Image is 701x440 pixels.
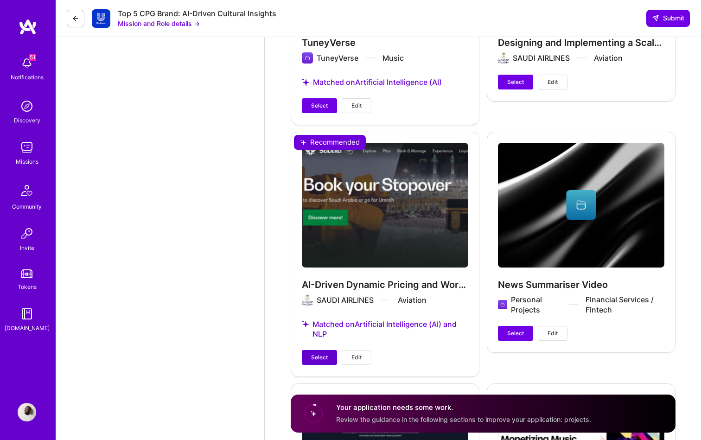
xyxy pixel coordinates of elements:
[18,305,36,323] img: guide book
[548,78,558,86] span: Edit
[507,78,524,86] span: Select
[18,97,36,115] img: discovery
[101,55,160,61] div: Keywords nach Traffic
[302,98,337,113] button: Select
[48,55,68,61] div: Domain
[18,138,36,157] img: teamwork
[652,14,659,22] i: icon SendLight
[118,9,276,19] div: Top 5 CPG Brand: AI-Driven Cultural Insights
[16,157,38,166] div: Missions
[5,323,50,333] div: [DOMAIN_NAME]
[351,102,362,110] span: Edit
[336,415,591,423] span: Review the guidance in the following sections to improve your application: projects.
[311,102,328,110] span: Select
[18,224,36,243] img: Invite
[15,24,22,32] img: website_grey.svg
[498,326,533,341] button: Select
[302,350,337,365] button: Select
[90,54,98,61] img: tab_keywords_by_traffic_grey.svg
[498,75,533,89] button: Select
[646,10,690,26] button: Submit
[26,15,45,22] div: v 4.0.25
[16,179,38,202] img: Community
[20,243,34,253] div: Invite
[18,282,37,292] div: Tokens
[18,54,36,72] img: bell
[24,24,102,32] div: Domain: [DOMAIN_NAME]
[538,75,567,89] button: Edit
[342,350,371,365] button: Edit
[38,54,45,61] img: tab_domain_overview_orange.svg
[336,403,591,413] h4: Your application needs some work.
[12,202,42,211] div: Community
[19,19,37,35] img: logo
[18,403,36,421] img: User Avatar
[311,353,328,362] span: Select
[72,15,79,22] i: icon LeftArrowDark
[14,115,40,125] div: Discovery
[15,15,22,22] img: logo_orange.svg
[92,9,110,28] img: Company Logo
[29,54,36,61] span: 51
[351,353,362,362] span: Edit
[342,98,371,113] button: Edit
[21,269,32,278] img: tokens
[15,403,38,421] a: User Avatar
[11,72,44,82] div: Notifications
[507,329,524,338] span: Select
[652,13,684,23] span: Submit
[118,19,200,28] button: Mission and Role details →
[548,329,558,338] span: Edit
[538,326,567,341] button: Edit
